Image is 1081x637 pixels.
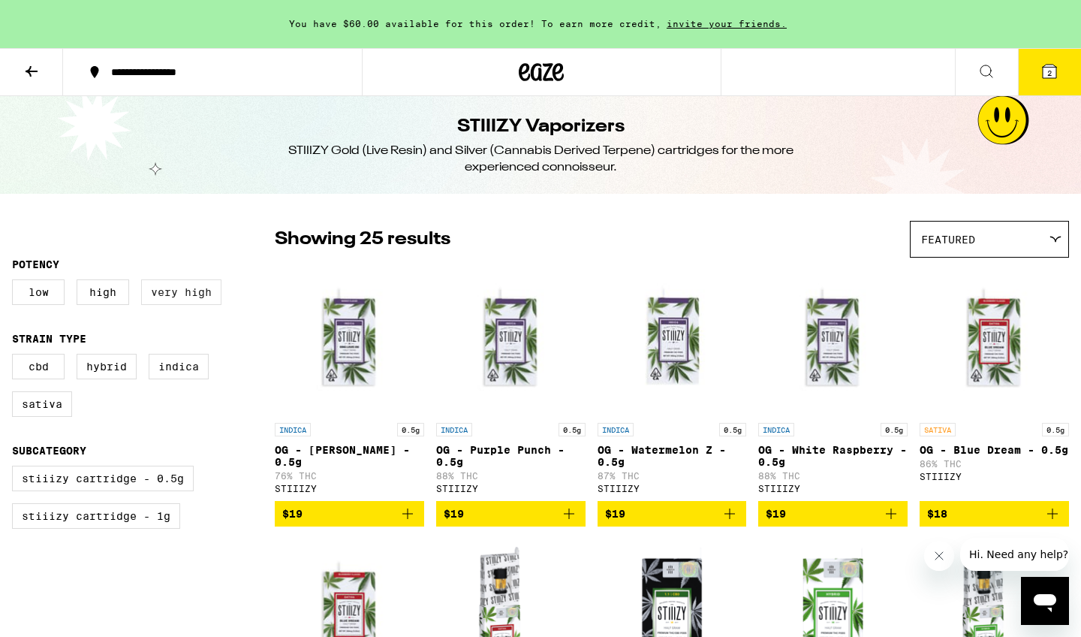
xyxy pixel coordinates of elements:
div: STIIIZY Gold (Live Resin) and Silver (Cannabis Derived Terpene) cartridges for the more experienc... [267,143,814,176]
iframe: Button to launch messaging window [1021,577,1069,625]
p: INDICA [436,423,472,436]
label: STIIIZY Cartridge - 1g [12,503,180,529]
button: Add to bag [758,501,908,527]
p: 88% THC [436,471,586,481]
button: Add to bag [598,501,747,527]
div: STIIIZY [436,484,586,494]
button: Add to bag [920,501,1069,527]
p: INDICA [598,423,634,436]
a: Open page for OG - Blue Dream - 0.5g from STIIIZY [920,265,1069,501]
a: Open page for OG - King Louis XIII - 0.5g from STIIIZY [275,265,424,501]
iframe: Message from company [960,538,1069,571]
label: High [77,279,129,305]
label: Hybrid [77,354,137,379]
label: Low [12,279,65,305]
p: OG - Watermelon Z - 0.5g [598,444,747,468]
a: Open page for OG - White Raspberry - 0.5g from STIIIZY [758,265,908,501]
span: $19 [766,508,786,520]
div: STIIIZY [275,484,424,494]
span: $19 [282,508,303,520]
p: OG - White Raspberry - 0.5g [758,444,908,468]
p: 0.5g [397,423,424,436]
p: 86% THC [920,459,1069,469]
div: STIIIZY [920,472,1069,482]
label: Very High [141,279,221,305]
span: $19 [605,508,625,520]
p: OG - [PERSON_NAME] - 0.5g [275,444,424,468]
a: Open page for OG - Purple Punch - 0.5g from STIIIZY [436,265,586,501]
p: OG - Purple Punch - 0.5g [436,444,586,468]
button: 2 [1018,49,1081,95]
label: Sativa [12,391,72,417]
span: 2 [1047,68,1052,77]
div: STIIIZY [758,484,908,494]
p: SATIVA [920,423,956,436]
span: Featured [921,234,975,246]
img: STIIIZY - OG - White Raspberry - 0.5g [758,265,908,415]
img: STIIIZY - OG - Purple Punch - 0.5g [436,265,586,415]
button: Add to bag [275,501,424,527]
img: STIIIZY - OG - Blue Dream - 0.5g [920,265,1069,415]
div: STIIIZY [598,484,747,494]
img: STIIIZY - OG - Watermelon Z - 0.5g [598,265,747,415]
legend: Potency [12,258,59,270]
legend: Subcategory [12,445,86,457]
p: 88% THC [758,471,908,481]
span: You have $60.00 available for this order! To earn more credit, [289,19,661,29]
p: OG - Blue Dream - 0.5g [920,444,1069,456]
a: Open page for OG - Watermelon Z - 0.5g from STIIIZY [598,265,747,501]
legend: Strain Type [12,333,86,345]
button: Add to bag [436,501,586,527]
p: Showing 25 results [275,227,450,252]
p: 0.5g [881,423,908,436]
p: INDICA [275,423,311,436]
label: CBD [12,354,65,379]
label: STIIIZY Cartridge - 0.5g [12,466,194,491]
p: 0.5g [1042,423,1069,436]
p: 76% THC [275,471,424,481]
p: 0.5g [719,423,746,436]
p: 87% THC [598,471,747,481]
label: Indica [149,354,209,379]
p: INDICA [758,423,794,436]
img: STIIIZY - OG - King Louis XIII - 0.5g [275,265,424,415]
h1: STIIIZY Vaporizers [457,114,625,140]
span: $19 [444,508,464,520]
iframe: Close message [924,541,954,571]
p: 0.5g [559,423,586,436]
span: invite your friends. [661,19,792,29]
span: $18 [927,508,947,520]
